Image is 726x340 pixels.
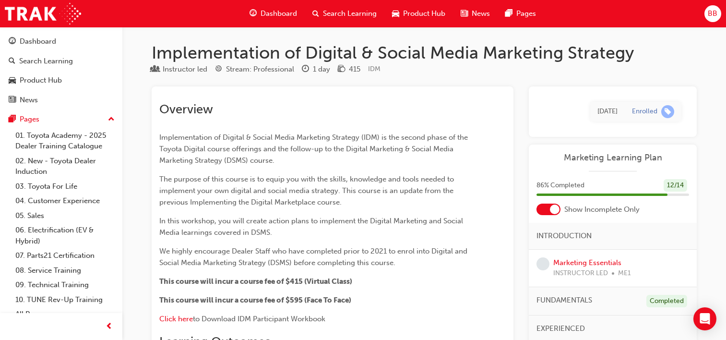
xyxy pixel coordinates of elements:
[618,268,631,279] span: ME1
[159,133,470,165] span: Implementation of Digital & Social Media Marketing Strategy (IDM) is the second phase of the Toyo...
[12,278,119,292] a: 09. Technical Training
[661,105,674,118] span: learningRecordVerb_ENROLL-icon
[704,5,721,22] button: BB
[9,57,15,66] span: search-icon
[4,33,119,50] a: Dashboard
[453,4,498,24] a: news-iconNews
[215,65,222,74] span: target-icon
[553,268,608,279] span: INSTRUCTOR LED
[12,263,119,278] a: 08. Service Training
[392,8,399,20] span: car-icon
[312,8,319,20] span: search-icon
[516,8,536,19] span: Pages
[242,4,305,24] a: guage-iconDashboard
[193,315,325,323] span: to Download IDM Participant Workbook
[12,179,119,194] a: 03. Toyota For Life
[261,8,297,19] span: Dashboard
[536,231,592,242] span: INTRODUCTION
[159,217,465,237] span: In this workshop, you will create action plans to implement the Digital Marketing and Social Medi...
[564,204,640,215] span: Show Incomplete Only
[536,323,585,334] span: EXPERIENCED
[4,91,119,109] a: News
[305,4,384,24] a: search-iconSearch Learning
[4,110,119,128] button: Pages
[12,292,119,307] a: 10. TUNE Rev-Up Training
[215,63,294,75] div: Stream
[159,315,193,323] a: Click here
[4,72,119,89] a: Product Hub
[403,8,445,19] span: Product Hub
[646,295,687,308] div: Completed
[708,8,717,19] span: BB
[338,65,345,74] span: money-icon
[536,180,584,191] span: 86 % Completed
[250,8,257,20] span: guage-icon
[226,64,294,75] div: Stream: Professional
[159,247,469,267] span: We highly encourage Dealer Staff who have completed prior to 2021 to enrol into Digital and Socia...
[12,223,119,248] a: 06. Electrification (EV & Hybrid)
[159,277,352,286] span: This course will incur a course fee of $415 (Virtual Class)
[19,56,73,67] div: Search Learning
[553,258,621,267] a: Marketing Essentials
[20,95,38,106] div: News
[12,248,119,263] a: 07. Parts21 Certification
[20,75,62,86] div: Product Hub
[536,257,549,270] span: learningRecordVerb_NONE-icon
[159,175,456,206] span: The purpose of this course is to equip you with the skills, knowledge and tools needed to impleme...
[152,63,207,75] div: Type
[9,96,16,105] span: news-icon
[349,64,360,75] div: 415
[536,295,592,306] span: FUNDAMENTALS
[12,208,119,223] a: 05. Sales
[302,65,309,74] span: clock-icon
[4,31,119,110] button: DashboardSearch LearningProduct HubNews
[12,154,119,179] a: 02. New - Toyota Dealer Induction
[20,36,56,47] div: Dashboard
[12,307,119,322] a: All Pages
[12,128,119,154] a: 01. Toyota Academy - 2025 Dealer Training Catalogue
[106,321,113,333] span: prev-icon
[302,63,330,75] div: Duration
[632,107,657,116] div: Enrolled
[498,4,544,24] a: pages-iconPages
[461,8,468,20] span: news-icon
[152,65,159,74] span: learningResourceType_INSTRUCTOR_LED-icon
[597,106,618,117] div: Wed Sep 24 2025 08:57:06 GMT+1000 (Australian Eastern Standard Time)
[20,114,39,125] div: Pages
[505,8,512,20] span: pages-icon
[159,296,351,304] span: This course will incur a course fee of $595 (Face To Face)
[108,113,115,126] span: up-icon
[9,115,16,124] span: pages-icon
[323,8,377,19] span: Search Learning
[152,42,697,63] h1: Implementation of Digital & Social Media Marketing Strategy
[693,307,716,330] div: Open Intercom Messenger
[9,37,16,46] span: guage-icon
[159,102,213,117] span: Overview
[313,64,330,75] div: 1 day
[338,63,360,75] div: Price
[9,76,16,85] span: car-icon
[4,52,119,70] a: Search Learning
[384,4,453,24] a: car-iconProduct Hub
[5,3,81,24] img: Trak
[368,65,381,73] span: Learning resource code
[12,194,119,208] a: 04. Customer Experience
[472,8,490,19] span: News
[163,64,207,75] div: Instructor led
[664,179,687,192] div: 12 / 14
[536,152,689,163] a: Marketing Learning Plan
